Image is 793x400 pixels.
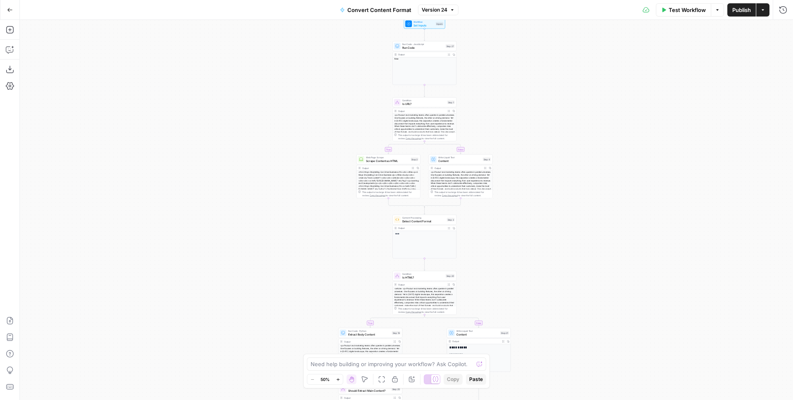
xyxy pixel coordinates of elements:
div: Step 25 [392,387,401,391]
g: Edge from step_2 to step_1-conditional-end [388,198,425,208]
span: Set Inputs [413,23,434,27]
g: Edge from step_3 to step_20 [424,259,425,271]
span: Web Page Scrape [366,156,409,159]
span: Extract Body Content [348,332,390,336]
div: Step 20 [446,274,455,278]
button: Test Workflow [656,3,711,17]
g: Edge from step_20 to step_19 [370,315,425,328]
div: Content ProcessingDetect Content FormatStep 3Output**** [392,215,456,259]
div: This output is too large & has been abbreviated for review. to view the full content. [362,190,418,197]
div: Output [434,166,481,169]
span: Detect Content Format [402,219,445,223]
div: <p>Product and marketing teams often operate in parallel universes. One focuses on building featu... [393,114,456,155]
span: Run Code [402,45,444,50]
div: Output [452,340,499,343]
div: Output [398,283,445,286]
div: Step 21 [500,331,509,335]
span: Is HTML? [402,275,444,279]
div: Run Code · JavaScriptRun CodeStep 27Outputfalse [392,41,456,85]
g: Edge from step_20 to step_21 [425,315,480,328]
span: Convert Content Format [347,6,411,14]
button: Publish [727,3,756,17]
div: <p>Product and marketing teams often operate in parallel universes. One focuses on building featu... [429,171,492,212]
button: Copy [444,374,463,385]
span: Version 24 [422,6,447,14]
div: Run Code · PythonExtract Body ContentStep 19Output<p>Product and marketing teams often operate in... [338,328,402,372]
span: Content [456,332,499,336]
span: Condition [402,272,444,276]
div: Web Page ScrapeScrape Content as HTMLStep 2Output<h1>5 Ways Storytelling Can Drive Business</h1><... [356,155,420,198]
span: Is URL? [402,102,446,106]
button: Paste [466,374,486,385]
span: Publish [732,6,751,14]
button: Version 24 [418,5,458,15]
g: Edge from step_1-conditional-end to step_3 [424,207,425,214]
span: Copy the output [370,194,385,197]
g: Edge from step_1 to step_2 [388,141,425,154]
span: Content [438,159,481,163]
div: Output [344,340,391,343]
div: ConditionIs HTML?Step 20Output<article> <p>Product and marketing teams often operate in parallel ... [392,271,456,315]
div: <h1>5 Ways Storytelling Can Drive Business</h1><div><title><p>5 Ways Storytelling Can Drive Busin... [356,171,420,212]
span: Copy [447,376,459,383]
div: Step 2 [411,157,418,161]
div: Output [398,226,445,230]
span: Content Processing [402,216,445,219]
g: Edge from step_4 to step_1-conditional-end [425,198,461,208]
div: WorkflowSet InputsInputs [392,19,456,29]
span: Should Extract Main Content? [348,388,390,393]
div: Output [344,396,391,399]
div: Step 27 [446,44,455,48]
div: Step 3 [447,218,455,221]
div: This output is too large & has been abbreviated for review. to view the full content. [398,133,455,140]
div: <p>Product and marketing teams often operate in parallel universes. One focuses on building featu... [339,344,402,389]
span: Run Code · Python [348,329,390,333]
div: This output is too large & has been abbreviated for review. to view the full content. [398,307,455,314]
div: This output is too large & has been abbreviated for review. to view the full content. [434,190,491,197]
g: Edge from start to step_27 [424,29,425,41]
span: Workflow [413,20,434,24]
button: Convert Content Format [335,3,416,17]
g: Edge from step_1 to step_4 [425,141,461,154]
div: Output [398,109,445,112]
div: Output [398,53,445,56]
div: Step 19 [392,331,401,335]
span: Copy the output [406,137,421,140]
div: Write Liquid TextContentStep 4Output<p>Product and marketing teams often operate in parallel univ... [429,155,493,198]
span: Write Liquid Text [438,156,481,159]
img: iq9vb2iiqjr2pocp3tftbfsk04xe [395,218,399,222]
div: Step 4 [483,157,491,161]
span: Paste [469,376,483,383]
span: Run Code · JavaScript [402,43,444,46]
span: Condition [402,99,446,102]
div: Step 1 [447,100,455,104]
span: Write Liquid Text [456,329,499,333]
span: 50% [321,376,330,383]
span: Copy the output [442,194,458,197]
span: Test Workflow [669,6,706,14]
div: Output [362,166,409,169]
div: Inputs [436,22,444,26]
g: Edge from step_27 to step_1 [424,85,425,97]
span: Copy the output [406,311,421,313]
span: Scrape Content as HTML [366,159,409,163]
div: <article> <p>Product and marketing teams often operate in parallel universes. One focuses on buil... [393,287,456,332]
div: false [393,57,456,60]
div: ConditionIs URL?Step 1Output<p>Product and marketing teams often operate in parallel universes. O... [392,98,456,141]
